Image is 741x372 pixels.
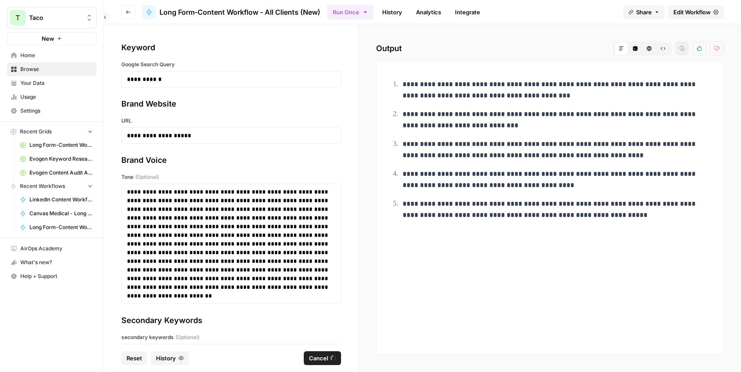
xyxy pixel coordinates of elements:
[121,61,341,68] label: Google Search Query
[127,354,142,362] span: Reset
[20,272,93,280] span: Help + Support
[668,5,724,19] a: Edit Workflow
[20,182,65,190] span: Recent Workflows
[175,333,199,341] span: (Optional)
[29,141,93,149] span: Long Form-Content Workflow - AI Clients (New) Grid
[20,93,93,101] span: Usage
[7,125,97,138] button: Recent Grids
[20,65,93,73] span: Browse
[304,351,341,365] button: Cancel
[20,128,52,136] span: Recent Grids
[7,76,97,90] a: Your Data
[7,104,97,118] a: Settings
[42,34,54,43] span: New
[121,98,341,110] div: Brand Website
[636,8,652,16] span: Share
[121,42,341,54] div: Keyword
[121,333,341,341] label: secondary keywords
[377,5,407,19] a: History
[29,210,93,217] span: Canvas Medical - Long Form-Content Workflow
[450,5,485,19] a: Integrate
[623,5,665,19] button: Share
[16,207,97,220] a: Canvas Medical - Long Form-Content Workflow
[16,220,97,234] a: Long Form-Content Workflow - AI Clients (New)
[151,351,189,365] button: History
[29,13,81,22] span: Taco
[7,269,97,283] button: Help + Support
[29,169,93,177] span: Evogen Content Audit Agent Grid
[29,223,93,231] span: Long Form-Content Workflow - AI Clients (New)
[16,138,97,152] a: Long Form-Content Workflow - AI Clients (New) Grid
[121,154,341,166] div: Brand Voice
[309,354,328,362] span: Cancel
[156,354,176,362] span: History
[121,351,147,365] button: Reset
[142,5,320,19] a: Long Form-Content Workflow - All Clients (New)
[29,155,93,163] span: Evogen Keyword Research Agent Grid
[20,107,93,115] span: Settings
[7,90,97,104] a: Usage
[16,152,97,166] a: Evogen Keyword Research Agent Grid
[7,62,97,76] a: Browse
[7,49,97,62] a: Home
[16,193,97,207] a: LinkedIn Content Workflow
[159,7,320,17] span: Long Form-Content Workflow - All Clients (New)
[673,8,711,16] span: Edit Workflow
[7,32,97,45] button: New
[20,79,93,87] span: Your Data
[411,5,446,19] a: Analytics
[16,166,97,180] a: Evogen Content Audit Agent Grid
[7,7,97,29] button: Workspace: Taco
[7,256,97,269] button: What's new?
[7,242,97,256] a: AirOps Academy
[121,314,341,327] div: Secondary Keywords
[29,196,93,204] span: LinkedIn Content Workflow
[135,173,159,181] span: (Optional)
[20,245,93,252] span: AirOps Academy
[7,256,96,269] div: What's new?
[376,42,724,55] h2: Output
[121,117,341,125] label: URL
[16,13,20,23] span: T
[7,180,97,193] button: Recent Workflows
[20,52,93,59] span: Home
[121,173,341,181] label: Tone
[327,5,374,19] button: Run Once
